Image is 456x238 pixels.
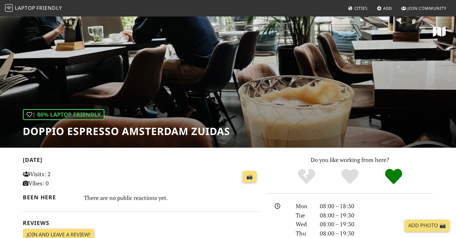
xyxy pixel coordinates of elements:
[23,125,230,137] h1: Doppio Espresso Amsterdam Zuidas
[292,220,316,229] div: Wed
[292,211,316,220] div: Tue
[374,3,395,14] a: Add
[316,220,437,229] div: 08:00 – 19:30
[316,202,437,211] div: 08:00 – 18:30
[399,3,449,14] a: Join Community
[316,229,437,238] div: 08:00 – 19:30
[23,194,76,201] h2: Been here
[292,229,316,238] div: Thu
[316,211,437,220] div: 08:00 – 19:30
[243,171,256,183] a: 📸
[328,168,372,185] div: Yes
[23,220,259,226] h2: Reviews
[23,170,97,188] p: Visits: 2 Vibes: 0
[404,220,450,232] a: Add Photo 📸
[5,4,13,12] img: LaptopFriendly
[345,3,370,14] a: Cities
[23,109,104,120] div: | 86% Laptop Friendly
[84,193,259,203] div: There are no public reactions yet.
[292,202,316,211] div: Mon
[408,5,446,11] span: Join Community
[15,4,35,11] span: Laptop
[372,168,415,185] div: Definitely!
[354,5,368,11] span: Cities
[383,5,392,11] span: Add
[23,157,259,166] h2: [DATE]
[267,155,433,164] p: Do you like working from here?
[36,4,62,11] span: Friendly
[285,168,328,185] div: No
[5,3,62,14] a: LaptopFriendly LaptopFriendly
